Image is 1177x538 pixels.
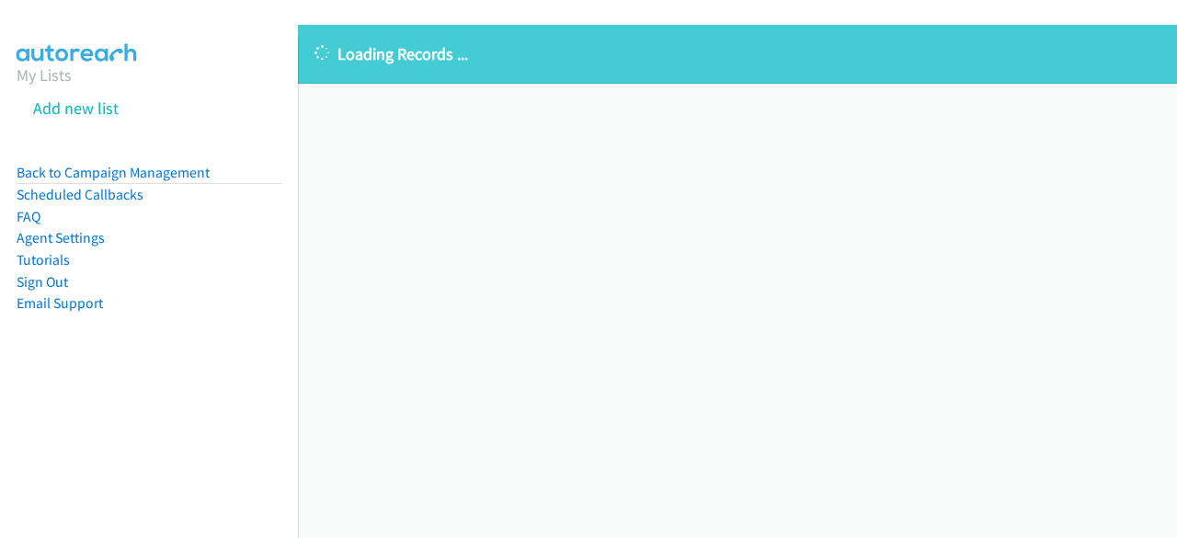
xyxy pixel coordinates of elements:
[17,273,68,291] a: Sign Out
[33,97,119,119] a: Add new list
[17,164,210,181] a: Back to Campaign Management
[17,186,143,203] a: Scheduled Callbacks
[17,64,72,86] a: My Lists
[314,41,1160,66] p: Loading Records ...
[17,208,40,225] a: FAQ
[17,229,105,246] a: Agent Settings
[17,251,70,269] a: Tutorials
[17,294,103,312] a: Email Support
